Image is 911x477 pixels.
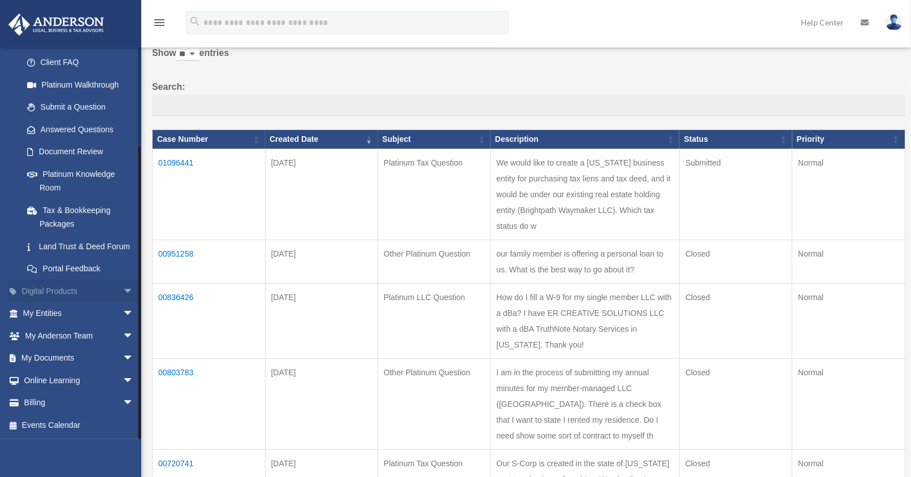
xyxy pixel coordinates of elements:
[491,359,679,450] td: I am in the process of submitting my annual minutes for my member-managed LLC ([GEOGRAPHIC_DATA])...
[8,280,151,302] a: Digital Productsarrow_drop_down
[123,347,145,370] span: arrow_drop_down
[153,284,266,359] td: 00836426
[265,359,378,450] td: [DATE]
[16,199,145,235] a: Tax & Bookkeeping Packages
[265,149,378,240] td: [DATE]
[491,240,679,284] td: our family member is offering a personal loan to us. What is the best way to go about it?
[123,392,145,415] span: arrow_drop_down
[123,280,145,303] span: arrow_drop_down
[8,414,151,436] a: Events Calendar
[152,45,905,72] label: Show entries
[378,359,491,450] td: Other Platinum Question
[491,284,679,359] td: How do I fill a W-9 for my single member LLC with a dBa? I have ER CREATIVE SOLUTIONS LLC with a ...
[792,130,905,149] th: Priority: activate to sort column ascending
[378,130,491,149] th: Subject: activate to sort column ascending
[153,20,166,29] a: menu
[123,324,145,348] span: arrow_drop_down
[16,258,145,280] a: Portal Feedback
[792,240,905,284] td: Normal
[679,130,792,149] th: Status: activate to sort column ascending
[153,16,166,29] i: menu
[123,302,145,326] span: arrow_drop_down
[679,240,792,284] td: Closed
[792,149,905,240] td: Normal
[8,392,151,414] a: Billingarrow_drop_down
[491,130,679,149] th: Description: activate to sort column ascending
[265,130,378,149] th: Created Date: activate to sort column ascending
[16,96,145,119] a: Submit a Question
[8,369,151,392] a: Online Learningarrow_drop_down
[265,284,378,359] td: [DATE]
[679,359,792,450] td: Closed
[8,347,151,370] a: My Documentsarrow_drop_down
[16,163,145,199] a: Platinum Knowledge Room
[16,141,145,163] a: Document Review
[378,149,491,240] td: Platinum Tax Question
[5,14,107,36] img: Anderson Advisors Platinum Portal
[886,14,903,31] img: User Pic
[153,130,266,149] th: Case Number: activate to sort column ascending
[679,149,792,240] td: Submitted
[16,51,145,74] a: Client FAQ
[153,359,266,450] td: 00803783
[16,73,145,96] a: Platinum Walkthrough
[491,149,679,240] td: We would like to create a [US_STATE] business entity for purchasing tax liens and tax deed, and i...
[8,302,151,325] a: My Entitiesarrow_drop_down
[189,15,201,28] i: search
[378,240,491,284] td: Other Platinum Question
[378,284,491,359] td: Platinum LLC Question
[16,235,145,258] a: Land Trust & Deed Forum
[123,369,145,392] span: arrow_drop_down
[8,324,151,347] a: My Anderson Teamarrow_drop_down
[176,48,199,61] select: Showentries
[153,149,266,240] td: 01096441
[152,79,905,116] label: Search:
[792,359,905,450] td: Normal
[16,118,140,141] a: Answered Questions
[679,284,792,359] td: Closed
[152,95,905,116] input: Search:
[153,240,266,284] td: 00951258
[265,240,378,284] td: [DATE]
[792,284,905,359] td: Normal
